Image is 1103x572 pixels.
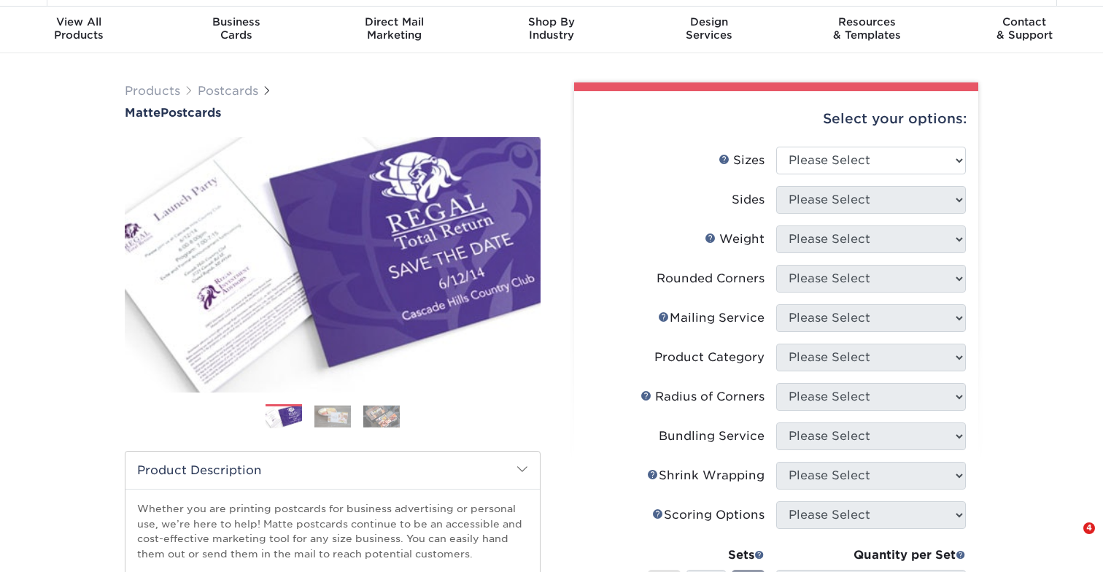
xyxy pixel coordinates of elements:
div: Sizes [719,152,765,169]
div: & Support [945,15,1103,42]
a: Postcards [198,84,258,98]
div: Industry [473,15,630,42]
a: Direct MailMarketing [315,7,473,53]
a: Resources& Templates [788,7,945,53]
div: Sets [648,546,765,564]
img: Matte 01 [125,121,541,409]
div: Rounded Corners [657,270,765,287]
div: Sides [732,191,765,209]
h1: Postcards [125,106,541,120]
iframe: Intercom live chat [1053,522,1088,557]
img: Postcards 03 [363,405,400,428]
a: Shop ByIndustry [473,7,630,53]
div: Shrink Wrapping [647,467,765,484]
a: MattePostcards [125,106,541,120]
h2: Product Description [125,452,540,489]
div: Quantity per Set [776,546,966,564]
div: Product Category [654,349,765,366]
div: Weight [705,231,765,248]
span: Resources [788,15,945,28]
div: Cards [158,15,315,42]
span: Matte [125,106,160,120]
div: Bundling Service [659,428,765,445]
div: Services [630,15,788,42]
span: Direct Mail [315,15,473,28]
div: Radius of Corners [640,388,765,406]
span: Design [630,15,788,28]
div: Scoring Options [652,506,765,524]
a: DesignServices [630,7,788,53]
span: Business [158,15,315,28]
img: Postcards 01 [266,405,302,430]
div: Marketing [315,15,473,42]
span: Shop By [473,15,630,28]
span: Contact [945,15,1103,28]
a: Products [125,84,180,98]
a: BusinessCards [158,7,315,53]
a: Contact& Support [945,7,1103,53]
div: Mailing Service [658,309,765,327]
span: 4 [1083,522,1095,534]
div: Select your options: [586,91,967,147]
img: Postcards 02 [314,405,351,428]
div: & Templates [788,15,945,42]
